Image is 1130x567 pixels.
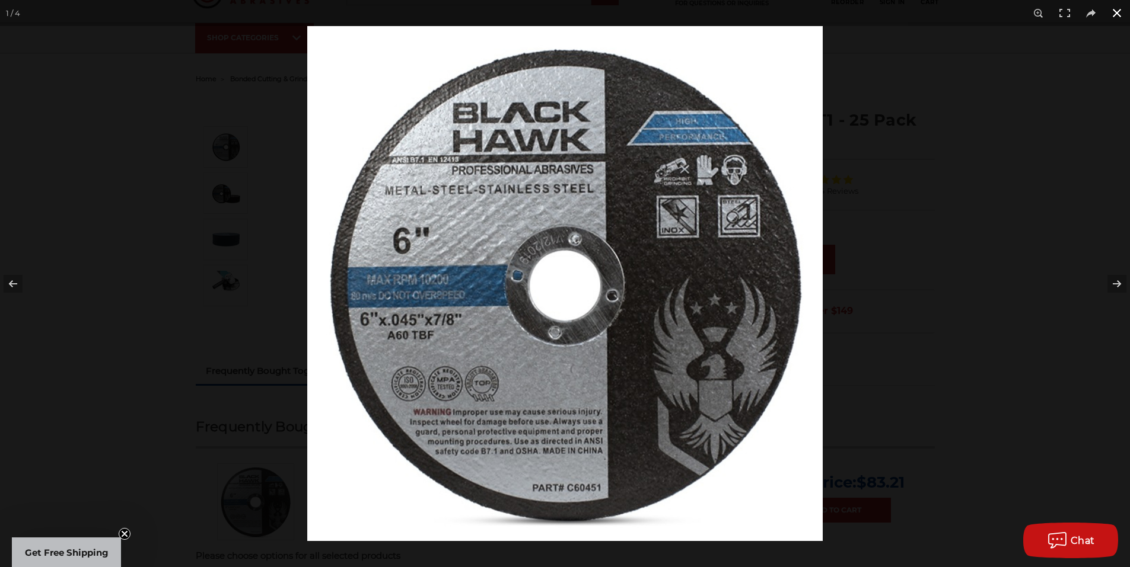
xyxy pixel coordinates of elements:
span: Get Free Shipping [25,547,109,558]
button: Close teaser [119,528,130,540]
div: Get Free ShippingClose teaser [12,537,121,567]
img: 6_inch_cut_off_wheel__00955.1702322023.jpg [307,26,823,541]
button: Next (arrow right) [1088,254,1130,313]
button: Chat [1023,523,1118,558]
span: Chat [1071,535,1095,546]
